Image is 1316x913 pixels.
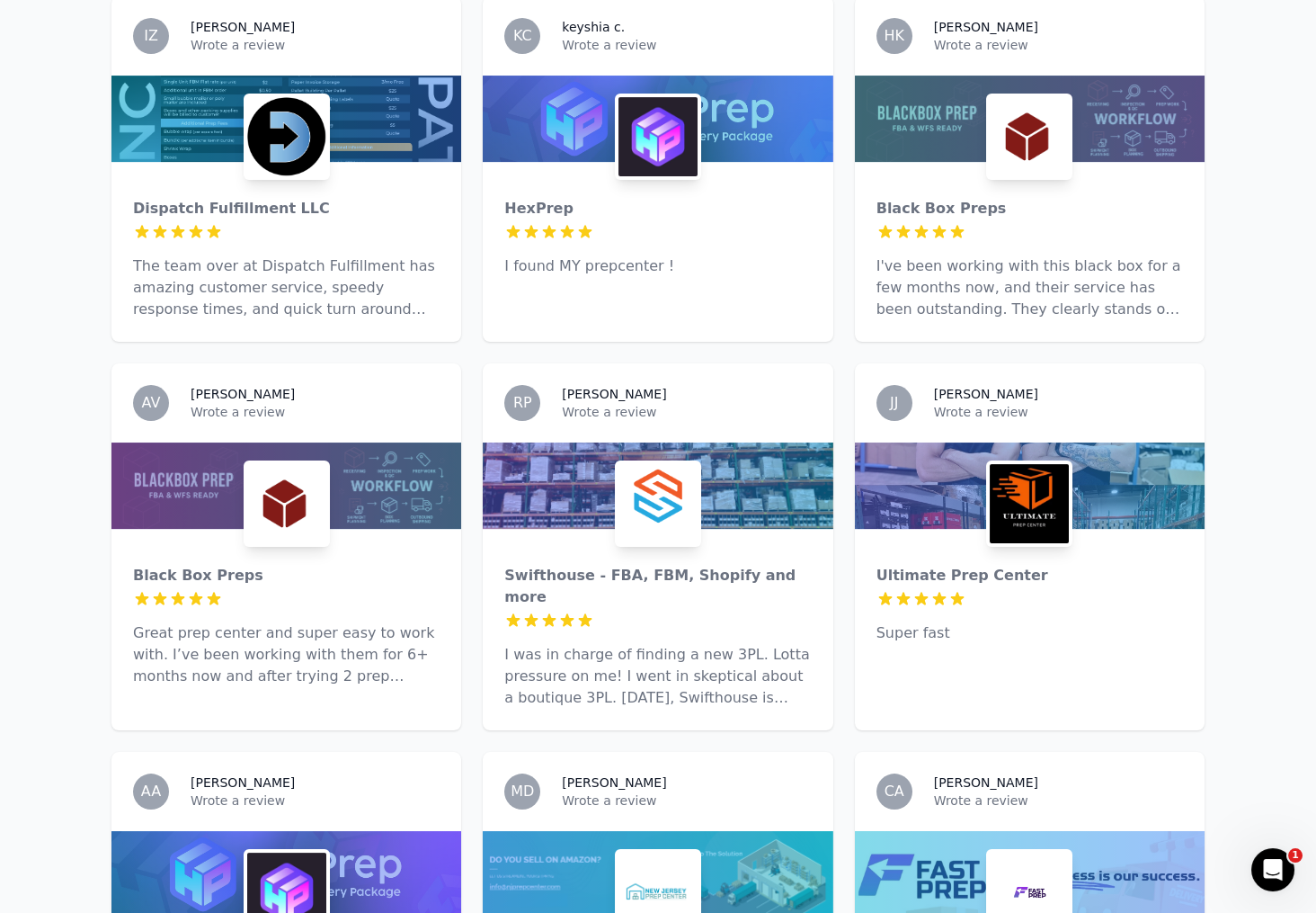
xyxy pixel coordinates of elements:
span: CA [885,784,904,799]
div: Dispatch Fulfillment LLC [133,198,440,219]
p: Wrote a review [562,403,811,421]
h3: [PERSON_NAME] [934,18,1038,36]
a: RP[PERSON_NAME]Wrote a reviewSwifthouse - FBA, FBM, Shopify and moreSwifthouse - FBA, FBM, Shopif... [483,363,832,730]
p: The team over at Dispatch Fulfillment has amazing customer service, speedy response times, and qu... [133,255,440,320]
h3: [PERSON_NAME] [934,385,1038,403]
span: JJ [890,396,898,410]
h3: [PERSON_NAME] [562,774,666,792]
span: IZ [144,29,158,43]
h3: [PERSON_NAME] [934,774,1038,792]
h3: [PERSON_NAME] [191,774,295,792]
div: Swifthouse - FBA, FBM, Shopify and more [504,565,811,608]
img: Swifthouse - FBA, FBM, Shopify and more [618,464,698,543]
span: HK [884,29,904,43]
img: Ultimate Prep Center [990,464,1069,543]
img: Dispatch Fulfillment LLC [247,97,326,176]
span: 1 [1288,848,1303,863]
iframe: Intercom live chat [1251,848,1294,891]
p: Wrote a review [934,403,1183,421]
span: MD [511,784,534,799]
p: Wrote a review [191,792,440,810]
h3: [PERSON_NAME] [562,385,666,403]
a: JJ[PERSON_NAME]Wrote a reviewUltimate Prep CenterUltimate Prep CenterSuper fast [855,363,1205,730]
p: Wrote a review [934,36,1183,54]
span: AV [142,396,161,410]
h3: [PERSON_NAME] [191,385,295,403]
p: Wrote a review [934,792,1183,810]
p: Wrote a review [562,792,811,810]
p: I found MY prepcenter ! [504,255,811,277]
div: Black Box Preps [133,565,440,586]
img: HexPrep [618,97,698,176]
span: RP [513,396,532,410]
span: KC [513,29,532,43]
img: Black Box Preps [990,97,1069,176]
h3: keyshia c. [562,18,625,36]
p: I've been working with this black box for a few months now, and their service has been outstandin... [876,255,1183,320]
p: Super fast [876,622,1183,644]
div: Ultimate Prep Center [876,565,1183,586]
h3: [PERSON_NAME] [191,18,295,36]
div: Black Box Preps [876,198,1183,219]
p: Wrote a review [562,36,811,54]
p: Wrote a review [191,36,440,54]
a: AV[PERSON_NAME]Wrote a reviewBlack Box PrepsBlack Box PrepsGreat prep center and super easy to wo... [111,363,461,730]
p: I was in charge of finding a new 3PL. Lotta pressure on me! I went in skeptical about a boutique ... [504,644,811,709]
p: Great prep center and super easy to work with. I’ve been working with them for 6+ months now and ... [133,622,440,687]
div: HexPrep [504,198,811,219]
img: Black Box Preps [247,464,326,543]
span: AA [141,784,161,799]
p: Wrote a review [191,403,440,421]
